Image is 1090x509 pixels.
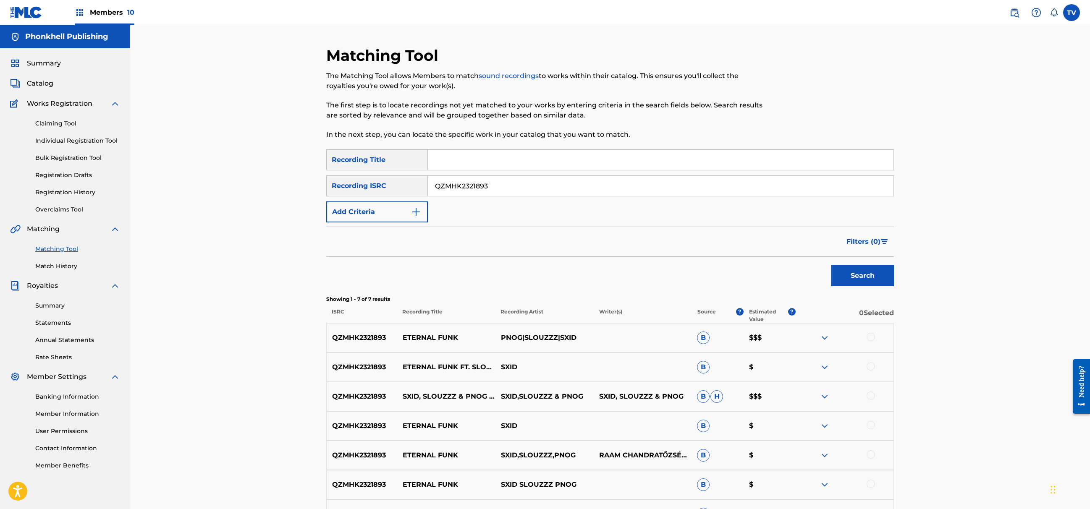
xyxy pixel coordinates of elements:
p: ETERNAL FUNK [397,333,495,343]
a: Rate Sheets [35,353,120,362]
a: Registration Drafts [35,171,120,180]
span: 10 [127,8,134,16]
p: $ [744,480,796,490]
p: $$$ [744,333,796,343]
a: Statements [35,318,120,327]
img: Works Registration [10,99,21,109]
a: Banking Information [35,392,120,401]
span: Summary [27,58,61,68]
p: ISRC [326,308,397,323]
p: QZMHK2321893 [327,480,397,490]
img: expand [110,99,120,109]
div: User Menu [1063,4,1080,21]
a: Bulk Registration Tool [35,154,120,162]
span: B [697,361,710,373]
img: Catalog [10,78,20,89]
span: B [697,332,710,344]
p: SXID, SLOUZZZ & PNOG [593,392,692,402]
p: ETERNAL FUNK [397,480,495,490]
p: QZMHK2321893 [327,450,397,460]
img: filter [881,239,888,244]
p: RAAM CHANDRATŐZSÉR DÁNIELPEDRO [PERSON_NAME] [PERSON_NAME] [593,450,692,460]
img: expand [820,392,830,402]
p: The first step is to locate recordings not yet matched to your works by entering criteria in the ... [326,100,763,120]
p: ETERNAL FUNK FT. SLOUZZZ & PNOG [397,362,495,372]
img: Accounts [10,32,20,42]
p: Recording Artist [495,308,593,323]
p: ETERNAL FUNK [397,450,495,460]
p: SXID, SLOUZZZ & PNOG - ETERNAL FUNK [397,392,495,402]
button: Add Criteria [326,201,428,222]
p: QZMHK2321893 [327,421,397,431]
span: B [697,478,710,491]
img: Summary [10,58,20,68]
p: ETERNAL FUNK [397,421,495,431]
span: B [697,449,710,462]
img: Member Settings [10,372,20,382]
span: Catalog [27,78,53,89]
p: SXID,SLOUZZZ & PNOG [495,392,593,402]
img: 9d2ae6d4665cec9f34b9.svg [411,207,421,217]
p: QZMHK2321893 [327,362,397,372]
a: CatalogCatalog [10,78,53,89]
a: Matching Tool [35,245,120,253]
div: Ziehen [1051,477,1056,502]
p: In the next step, you can locate the specific work in your catalog that you want to match. [326,130,763,140]
span: Members [90,8,134,17]
span: Matching [27,224,60,234]
span: ? [788,308,796,316]
button: Search [831,265,894,286]
span: Filters ( 0 ) [846,237,880,247]
span: H [710,390,723,403]
a: Overclaims Tool [35,205,120,214]
img: help [1031,8,1041,18]
p: QZMHK2321893 [327,333,397,343]
a: Registration History [35,188,120,197]
span: ? [736,308,744,316]
p: Recording Title [397,308,495,323]
p: $ [744,362,796,372]
h5: Phonkhell Publishing [25,32,108,42]
span: B [697,420,710,432]
span: Member Settings [27,372,86,382]
img: expand [110,372,120,382]
img: expand [820,450,830,460]
img: expand [820,480,830,490]
p: SXID [495,362,593,372]
span: Royalties [27,281,58,291]
div: Help [1028,4,1045,21]
p: Estimated Value [749,308,788,323]
a: Contact Information [35,444,120,453]
a: Member Information [35,410,120,418]
h2: Matching Tool [326,46,443,65]
button: Filters (0) [841,231,894,252]
a: sound recordings [479,72,539,80]
p: SXID,SLOUZZZ,PNOG [495,450,593,460]
img: Royalties [10,281,20,291]
img: expand [820,421,830,431]
p: Writer(s) [593,308,692,323]
form: Search Form [326,149,894,290]
img: expand [110,281,120,291]
span: Works Registration [27,99,92,109]
p: Showing 1 - 7 of 7 results [326,295,894,303]
p: QZMHK2321893 [327,392,397,402]
p: The Matching Tool allows Members to match to works within their catalog. This ensures you'll coll... [326,71,763,91]
img: expand [110,224,120,234]
img: MLC Logo [10,6,42,18]
iframe: Resource Center [1066,353,1090,420]
a: Member Benefits [35,461,120,470]
p: $$$ [744,392,796,402]
img: expand [820,362,830,372]
span: B [697,390,710,403]
a: User Permissions [35,427,120,436]
img: Matching [10,224,21,234]
a: Summary [35,301,120,310]
img: expand [820,333,830,343]
a: Claiming Tool [35,119,120,128]
iframe: Chat Widget [1048,469,1090,509]
a: SummarySummary [10,58,61,68]
div: Chat-Widget [1048,469,1090,509]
